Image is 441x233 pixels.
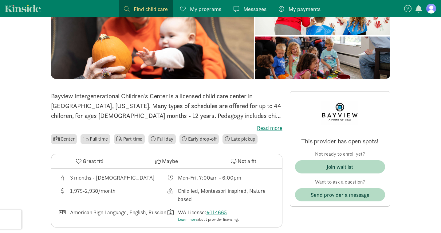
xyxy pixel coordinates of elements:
span: Maybe [162,157,178,165]
p: Want to ask a question? [295,178,385,186]
button: Join waitlist [295,160,385,173]
span: Messages [243,5,266,13]
span: Find child care [134,5,168,13]
div: Mon-Fri, 7:00am - 6:00pm [178,173,241,182]
div: Join waitlist [327,163,353,171]
span: Great fit! [83,157,104,165]
span: My programs [190,5,221,13]
div: This provider's education philosophy [167,187,275,203]
div: American Sign Language, English, Russian [70,208,166,223]
div: 3 months - [DEMOGRAPHIC_DATA] [70,173,155,182]
div: Age range for children that this provider cares for [59,173,167,182]
li: Early drop-off [179,134,219,144]
p: Not ready to enroll yet? [295,150,385,158]
p: Bayview Intergenerational Children's Center is a licensed child care center in [GEOGRAPHIC_DATA],... [51,91,282,121]
div: Languages spoken [59,208,167,223]
div: about provider licensing. [178,216,239,223]
div: Average tuition for this program [59,187,167,203]
div: 1,975-2,930/month [70,187,115,203]
button: Maybe [128,154,205,168]
li: Full day [148,134,176,144]
span: Send provider a message [311,191,369,199]
div: Class schedule [167,173,275,182]
button: Great fit! [51,154,128,168]
span: My payments [289,5,321,13]
a: Learn more [178,217,197,222]
p: This provider has open spots! [295,137,385,146]
li: Center [51,134,77,144]
div: Child led, Montessori inspired, Nature based [178,187,275,203]
li: Part time [114,134,145,144]
button: Not a fit [205,154,282,168]
div: License number [167,208,275,223]
label: Read more [51,124,282,132]
a: Kinside [5,5,41,12]
li: Late pickup [222,134,258,144]
button: Send provider a message [295,188,385,201]
span: Not a fit [238,157,256,165]
div: WA License: [178,208,239,223]
img: Provider logo [321,96,358,130]
a: #114665 [206,209,227,216]
li: Full time [81,134,110,144]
